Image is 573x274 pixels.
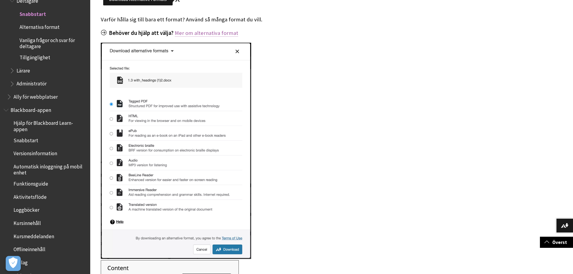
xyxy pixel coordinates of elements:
[14,218,41,226] span: Kursinnehåll
[14,179,48,187] span: Funktionsguide
[20,9,46,17] span: Snabbstart
[540,237,573,248] a: Överst
[6,256,21,271] button: Open Preferences
[11,105,51,113] span: Blackboard-appen
[14,135,38,143] span: Snabbstart
[17,79,47,87] span: Administratör
[14,231,54,239] span: Kursmeddelanden
[14,162,86,176] span: Automatisk inloggning på mobil enhet
[20,35,86,49] span: Vanliga frågor och svar för deltagare
[101,16,474,23] p: Varför hålla sig till bara ett format? Använd så många format du vill.
[101,43,251,259] img: student view of Download alternative formats modal
[20,52,50,60] span: Tillgänglighet
[14,205,39,213] span: Loggböcker
[14,192,47,200] span: Aktivitetsflöde
[175,29,238,37] a: Mer om alternativa format
[14,148,57,156] span: Versionsinformation
[20,22,60,30] span: Alternativa format
[17,66,30,74] span: Lärare
[109,29,174,36] span: Behöver du hjälp att välja?
[14,92,58,100] span: Ally för webbplatser
[14,118,86,132] span: Hjälp för Blackboard Learn-appen
[14,245,45,253] span: Offlineinnehåll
